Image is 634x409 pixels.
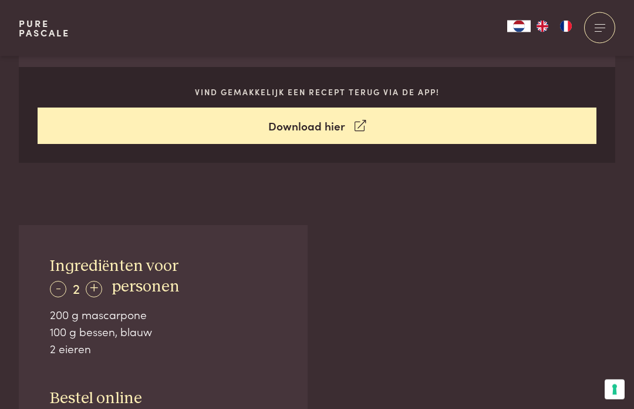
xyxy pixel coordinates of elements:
[38,108,597,145] a: Download hier
[86,281,102,298] div: +
[507,21,531,32] div: Language
[38,86,597,99] p: Vind gemakkelijk een recept terug via de app!
[554,21,578,32] a: FR
[50,341,276,358] div: 2 eieren
[73,279,80,298] span: 2
[50,281,66,298] div: -
[507,21,578,32] aside: Language selected: Nederlands
[50,324,276,341] div: 100 g bessen, blauw
[531,21,578,32] ul: Language list
[531,21,554,32] a: EN
[50,307,276,324] div: 200 g mascarpone
[19,19,70,38] a: PurePascale
[605,380,625,400] button: Uw voorkeuren voor toestemming voor trackingtechnologieën
[50,259,178,275] span: Ingrediënten voor
[112,279,180,296] span: personen
[507,21,531,32] a: NL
